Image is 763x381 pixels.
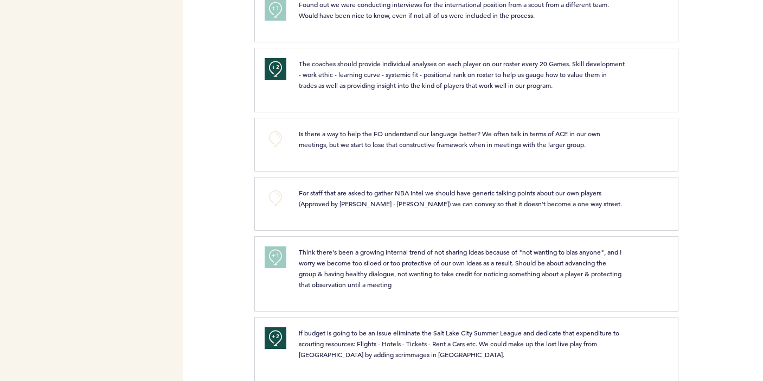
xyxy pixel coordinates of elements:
span: For staff that are asked to gather NBA Intel we should have generic talking points about our own ... [299,188,622,208]
span: +2 [272,331,279,342]
span: +1 [272,250,279,261]
button: +2 [265,58,286,80]
span: +1 [272,3,279,14]
span: Is there a way to help the FO understand our language better? We often talk in terms of ACE in ou... [299,129,602,149]
span: Think there's been a growing internal trend of not sharing ideas because of "not wanting to bias ... [299,247,623,289]
span: If budget is going to be an issue eliminate the Salt Lake City Summer League and dedicate that ex... [299,328,621,359]
span: The coaches should provide individual analyses on each player on our roster every 20 Games. Skill... [299,59,626,90]
span: +2 [272,62,279,73]
button: +2 [265,327,286,349]
button: +1 [265,246,286,268]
